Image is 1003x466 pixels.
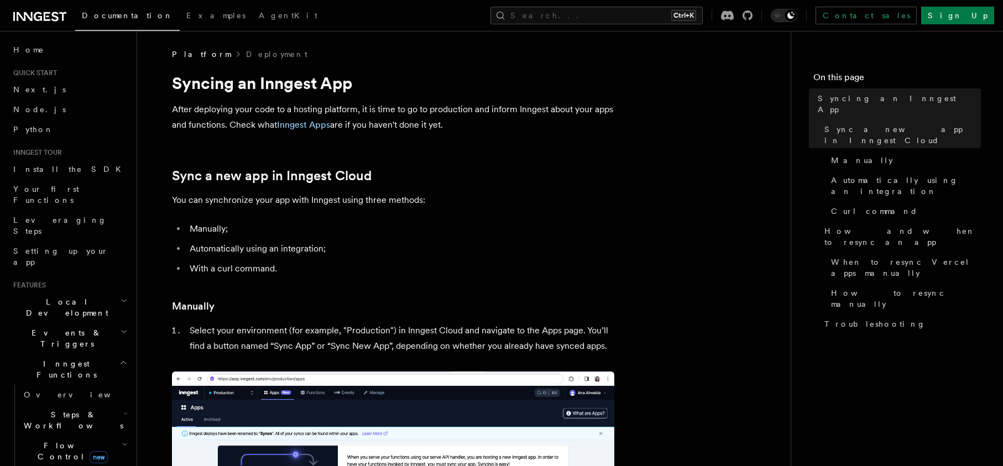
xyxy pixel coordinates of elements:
[827,252,981,283] a: When to resync Vercel apps manually
[259,11,317,20] span: AgentKit
[246,49,307,60] a: Deployment
[9,241,130,272] a: Setting up your app
[831,175,981,197] span: Automatically using an integration
[186,323,614,354] li: Select your environment (for example, "Production") in Inngest Cloud and navigate to the Apps pag...
[172,102,614,133] p: After deploying your code to a hosting platform, it is time to go to production and inform Innges...
[827,283,981,314] a: How to resync manually
[9,354,130,385] button: Inngest Functions
[19,385,130,405] a: Overview
[831,287,981,310] span: How to resync manually
[13,216,107,235] span: Leveraging Steps
[19,405,130,436] button: Steps & Workflows
[9,327,121,349] span: Events & Triggers
[9,40,130,60] a: Home
[827,170,981,201] a: Automatically using an integration
[9,292,130,323] button: Local Development
[818,93,981,115] span: Syncing an Inngest App
[816,7,917,24] a: Contact sales
[9,159,130,179] a: Install the SDK
[19,409,123,431] span: Steps & Workflows
[172,192,614,208] p: You can synchronize your app with Inngest using three methods:
[9,323,130,354] button: Events & Triggers
[831,256,981,279] span: When to resync Vercel apps manually
[75,3,180,31] a: Documentation
[490,7,703,24] button: Search...Ctrl+K
[186,241,614,256] li: Automatically using an integration;
[9,119,130,139] a: Python
[13,105,66,114] span: Node.js
[252,3,324,30] a: AgentKit
[13,247,108,266] span: Setting up your app
[13,165,128,174] span: Install the SDK
[9,358,119,380] span: Inngest Functions
[172,168,372,184] a: Sync a new app in Inngest Cloud
[13,85,66,94] span: Next.js
[90,451,108,463] span: new
[186,221,614,237] li: Manually;
[813,71,981,88] h4: On this page
[831,206,918,217] span: Curl command
[9,296,121,318] span: Local Development
[19,440,122,462] span: Flow Control
[9,80,130,100] a: Next.js
[180,3,252,30] a: Examples
[9,179,130,210] a: Your first Functions
[24,390,138,399] span: Overview
[186,11,245,20] span: Examples
[921,7,994,24] a: Sign Up
[827,150,981,170] a: Manually
[172,73,614,93] h1: Syncing an Inngest App
[824,318,926,329] span: Troubleshooting
[13,125,54,134] span: Python
[172,49,231,60] span: Platform
[813,88,981,119] a: Syncing an Inngest App
[827,201,981,221] a: Curl command
[13,185,79,205] span: Your first Functions
[82,11,173,20] span: Documentation
[820,314,981,334] a: Troubleshooting
[9,281,46,290] span: Features
[820,221,981,252] a: How and when to resync an app
[172,299,215,314] a: Manually
[277,119,330,130] a: Inngest Apps
[771,9,797,22] button: Toggle dark mode
[186,261,614,276] li: With a curl command.
[824,226,981,248] span: How and when to resync an app
[671,10,696,21] kbd: Ctrl+K
[9,100,130,119] a: Node.js
[820,119,981,150] a: Sync a new app in Inngest Cloud
[831,155,893,166] span: Manually
[13,44,44,55] span: Home
[9,148,62,157] span: Inngest tour
[824,124,981,146] span: Sync a new app in Inngest Cloud
[9,210,130,241] a: Leveraging Steps
[9,69,57,77] span: Quick start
